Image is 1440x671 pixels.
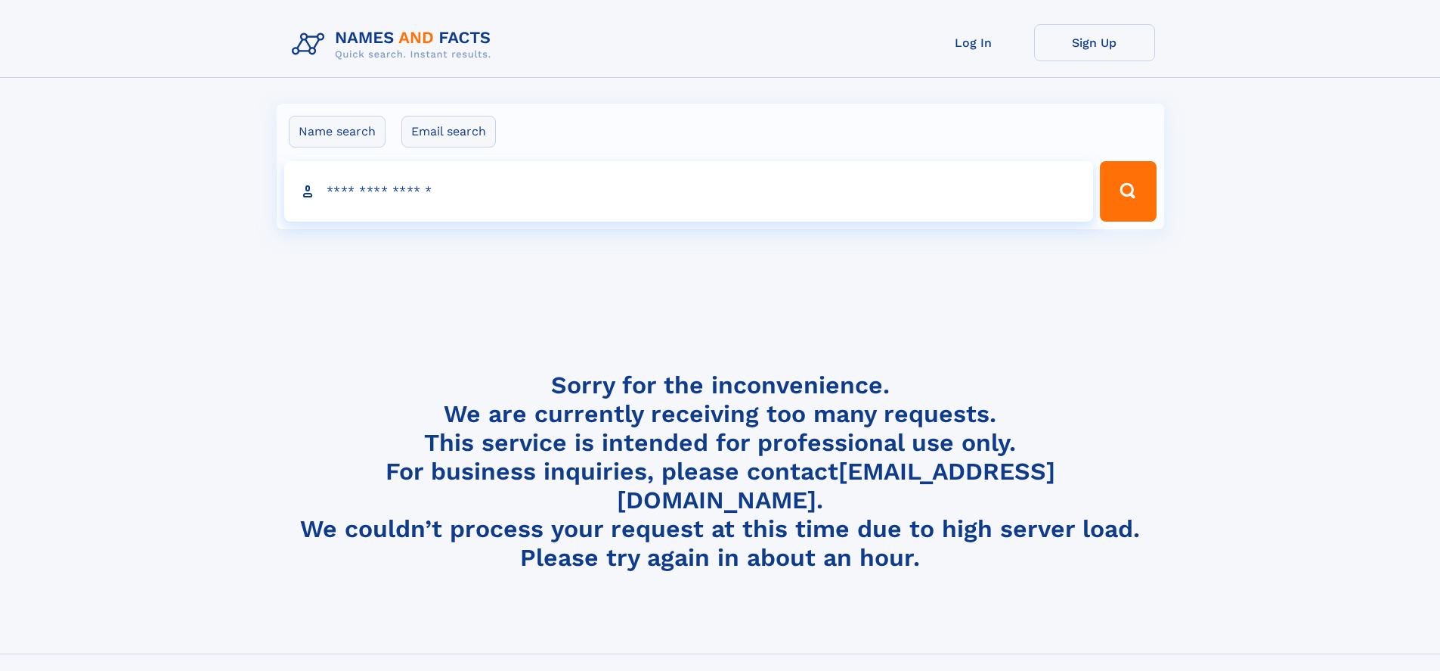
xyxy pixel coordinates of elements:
[913,24,1034,61] a: Log In
[289,116,386,148] label: Name search
[284,161,1094,222] input: search input
[1034,24,1155,61] a: Sign Up
[286,371,1155,573] h4: Sorry for the inconvenience. We are currently receiving too many requests. This service is intend...
[286,24,503,65] img: Logo Names and Facts
[1100,161,1156,222] button: Search Button
[617,457,1055,514] a: [EMAIL_ADDRESS][DOMAIN_NAME]
[401,116,496,148] label: Email search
